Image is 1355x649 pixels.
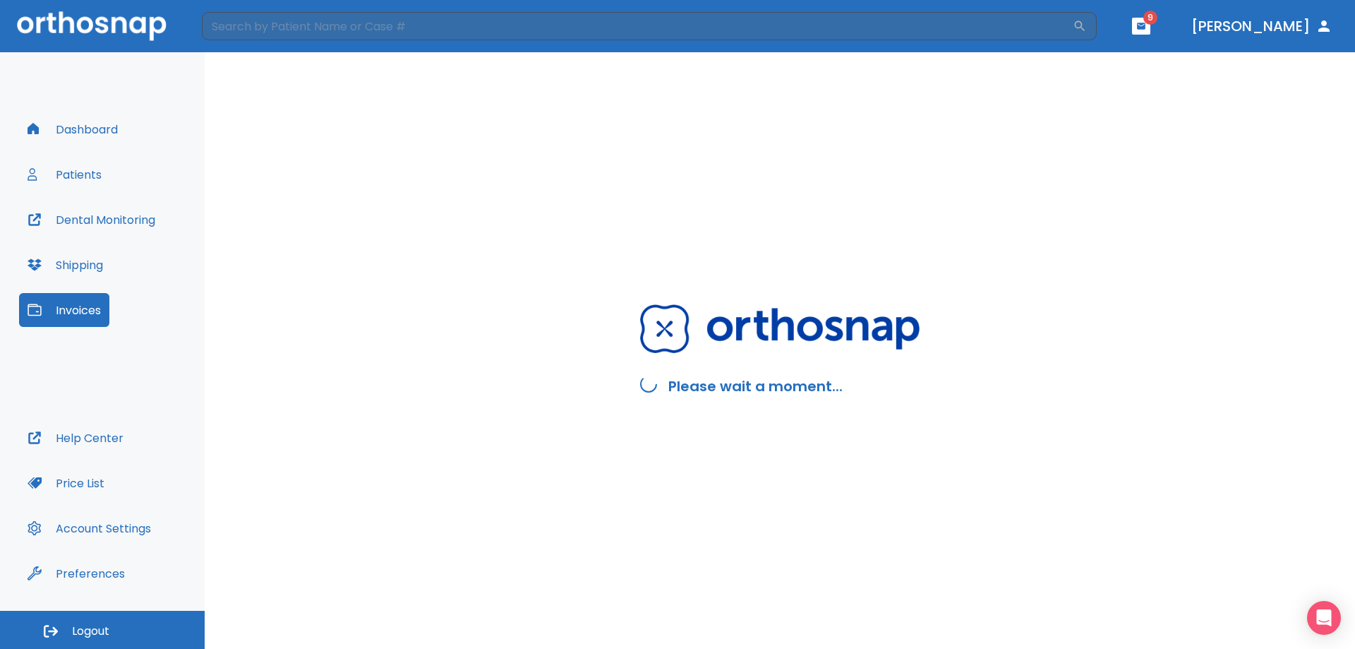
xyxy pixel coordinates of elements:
[202,12,1073,40] input: Search by Patient Name or Case #
[19,112,126,146] button: Dashboard
[668,376,843,397] h2: Please wait a moment...
[1143,11,1157,25] span: 9
[19,466,113,500] button: Price List
[1307,601,1341,635] div: Open Intercom Messenger
[1186,13,1338,39] button: [PERSON_NAME]
[72,624,109,639] span: Logout
[640,304,920,353] img: Orthosnap
[19,511,159,545] button: Account Settings
[17,11,167,40] img: Orthosnap
[19,421,132,455] button: Help Center
[19,293,109,327] button: Invoices
[19,248,112,282] button: Shipping
[19,157,110,191] button: Patients
[19,556,133,590] button: Preferences
[19,203,164,237] button: Dental Monitoring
